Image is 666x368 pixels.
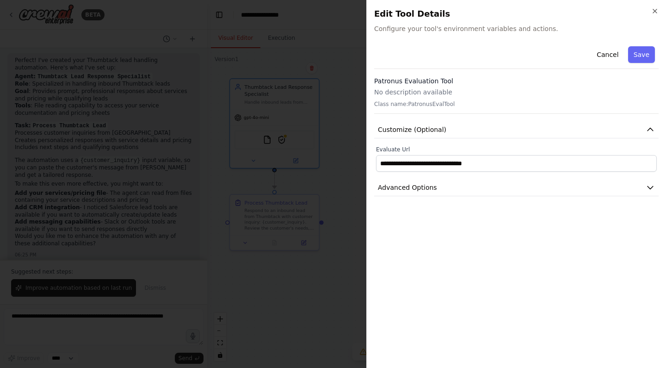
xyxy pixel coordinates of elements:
[374,7,659,20] h2: Edit Tool Details
[591,46,624,63] button: Cancel
[374,87,659,97] p: No description available
[376,146,657,153] label: Evaluate Url
[378,183,437,192] span: Advanced Options
[374,100,659,108] p: Class name: PatronusEvalTool
[374,24,659,33] span: Configure your tool's environment variables and actions.
[374,76,659,86] h3: Patronus Evaluation Tool
[374,179,659,196] button: Advanced Options
[374,121,659,138] button: Customize (Optional)
[378,125,446,134] span: Customize (Optional)
[628,46,655,63] button: Save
